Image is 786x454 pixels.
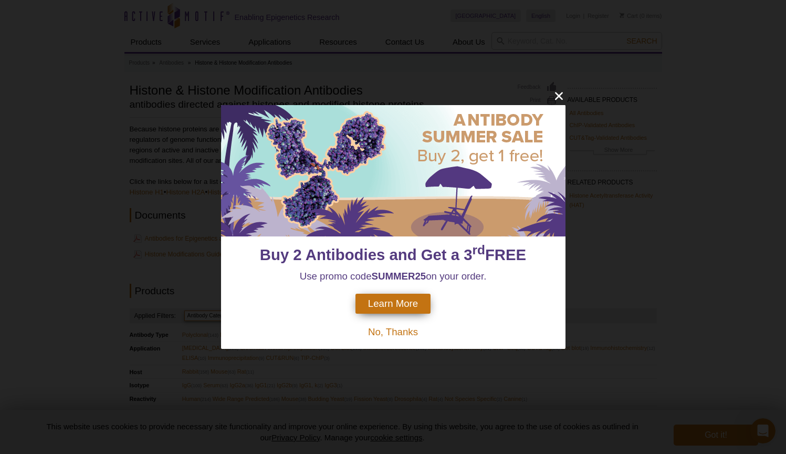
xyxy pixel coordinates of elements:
span: Buy 2 Antibodies and Get a 3 FREE [260,246,526,263]
span: Use promo code on your order. [300,271,487,282]
sup: rd [473,243,485,257]
strong: SUMMER25 [372,271,426,282]
span: Learn More [368,298,418,309]
span: No, Thanks [368,326,418,337]
button: close [552,89,565,102]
